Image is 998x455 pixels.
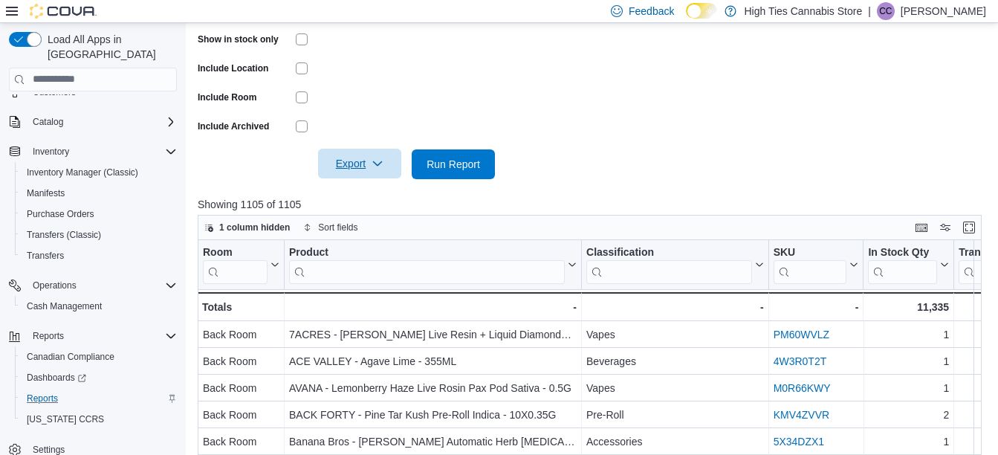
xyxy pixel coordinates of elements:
[3,141,183,162] button: Inventory
[198,219,296,236] button: 1 column hidden
[27,143,177,161] span: Inventory
[27,372,86,384] span: Dashboards
[27,327,70,345] button: Reports
[15,245,183,266] button: Transfers
[936,219,954,236] button: Display options
[869,433,950,451] div: 1
[3,326,183,346] button: Reports
[869,379,950,397] div: 1
[318,149,401,178] button: Export
[15,183,183,204] button: Manifests
[27,143,75,161] button: Inventory
[586,352,764,370] div: Beverages
[33,330,64,342] span: Reports
[289,245,577,283] button: Product
[21,226,107,244] a: Transfers (Classic)
[868,245,937,283] div: In Stock Qty
[15,367,183,388] a: Dashboards
[774,245,847,259] div: SKU
[868,245,937,259] div: In Stock Qty
[27,113,69,131] button: Catalog
[27,208,94,220] span: Purchase Orders
[21,297,108,315] a: Cash Management
[586,245,752,259] div: Classification
[27,187,65,199] span: Manifests
[21,164,144,181] a: Inventory Manager (Classic)
[868,2,871,20] p: |
[586,406,764,424] div: Pre-Roll
[21,410,177,428] span: Washington CCRS
[33,116,63,128] span: Catalog
[203,245,279,283] button: Room
[21,348,177,366] span: Canadian Compliance
[15,388,183,409] button: Reports
[15,296,183,317] button: Cash Management
[27,393,58,404] span: Reports
[33,146,69,158] span: Inventory
[289,245,565,283] div: Product
[869,326,950,343] div: 1
[15,409,183,430] button: [US_STATE] CCRS
[219,222,290,233] span: 1 column hidden
[21,205,100,223] a: Purchase Orders
[297,219,363,236] button: Sort fields
[27,413,104,425] span: [US_STATE] CCRS
[774,245,859,283] button: SKU
[27,277,82,294] button: Operations
[586,433,764,451] div: Accessories
[203,433,279,451] div: Back Room
[318,222,357,233] span: Sort fields
[203,326,279,343] div: Back Room
[27,167,138,178] span: Inventory Manager (Classic)
[27,300,102,312] span: Cash Management
[27,250,64,262] span: Transfers
[203,379,279,397] div: Back Room
[289,352,577,370] div: ACE VALLEY - Agave Lime - 355ML
[203,245,268,283] div: Room
[412,149,495,179] button: Run Report
[202,298,279,316] div: Totals
[203,245,268,259] div: Room
[629,4,674,19] span: Feedback
[289,245,565,259] div: Product
[21,369,177,387] span: Dashboards
[327,149,392,178] span: Export
[21,205,177,223] span: Purchase Orders
[15,225,183,245] button: Transfers (Classic)
[774,355,827,367] a: 4W3R0T2T
[198,91,256,103] label: Include Room
[289,379,577,397] div: AVANA - Lemonberry Haze Live Rosin Pax Pod Sativa - 0.5G
[21,184,177,202] span: Manifests
[774,329,829,341] a: PM60WVLZ
[15,204,183,225] button: Purchase Orders
[21,410,110,428] a: [US_STATE] CCRS
[869,406,950,424] div: 2
[21,247,177,265] span: Transfers
[427,157,480,172] span: Run Report
[289,406,577,424] div: BACK FORTY - Pine Tar Kush Pre-Roll Indica - 10X0.35G
[15,346,183,367] button: Canadian Compliance
[15,162,183,183] button: Inventory Manager (Classic)
[289,326,577,343] div: 7ACRES - [PERSON_NAME] Live Resin + Liquid Diamonds AIO Sativa - 0.95G
[21,247,70,265] a: Transfers
[21,226,177,244] span: Transfers (Classic)
[586,245,764,283] button: Classification
[744,2,862,20] p: High Ties Cannabis Store
[879,2,892,20] span: CC
[21,164,177,181] span: Inventory Manager (Classic)
[203,352,279,370] div: Back Room
[774,298,859,316] div: -
[203,406,279,424] div: Back Room
[21,390,64,407] a: Reports
[27,277,177,294] span: Operations
[774,409,829,421] a: KMV4ZVVR
[586,298,764,316] div: -
[198,197,989,212] p: Showing 1105 of 1105
[869,352,950,370] div: 1
[21,297,177,315] span: Cash Management
[877,2,895,20] div: Cole Christie
[27,327,177,345] span: Reports
[901,2,986,20] p: [PERSON_NAME]
[686,3,717,19] input: Dark Mode
[868,298,949,316] div: 11,335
